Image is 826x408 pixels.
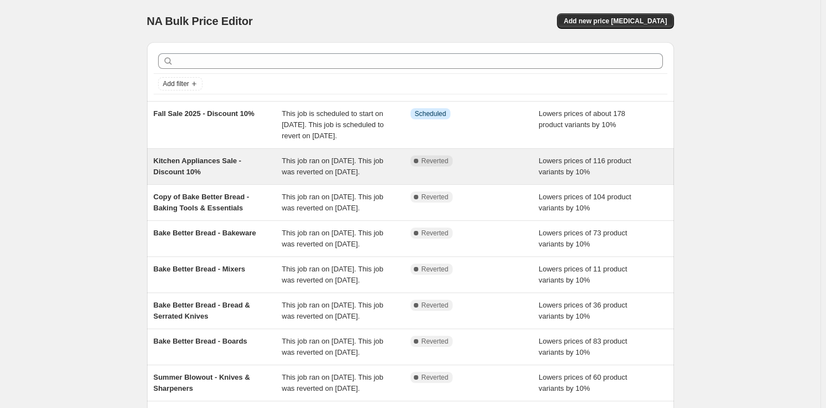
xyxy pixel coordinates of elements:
[154,265,245,273] span: Bake Better Bread - Mixers
[154,157,241,176] span: Kitchen Appliances Sale - Discount 10%
[282,193,383,212] span: This job ran on [DATE]. This job was reverted on [DATE].
[163,79,189,88] span: Add filter
[158,77,202,90] button: Add filter
[147,15,253,27] span: NA Bulk Price Editor
[557,13,673,29] button: Add new price [MEDICAL_DATA]
[282,301,383,320] span: This job ran on [DATE]. This job was reverted on [DATE].
[282,373,383,392] span: This job ran on [DATE]. This job was reverted on [DATE].
[422,193,449,202] span: Reverted
[422,229,449,238] span: Reverted
[422,265,449,274] span: Reverted
[154,229,256,237] span: Bake Better Bread - Bakeware
[539,109,625,129] span: Lowers prices of about 178 product variants by 10%
[282,109,384,140] span: This job is scheduled to start on [DATE]. This job is scheduled to revert on [DATE].
[539,229,627,248] span: Lowers prices of 73 product variants by 10%
[422,157,449,165] span: Reverted
[415,109,447,118] span: Scheduled
[539,373,627,392] span: Lowers prices of 60 product variants by 10%
[422,301,449,310] span: Reverted
[539,157,631,176] span: Lowers prices of 116 product variants by 10%
[422,373,449,382] span: Reverted
[282,157,383,176] span: This job ran on [DATE]. This job was reverted on [DATE].
[282,265,383,284] span: This job ran on [DATE]. This job was reverted on [DATE].
[539,193,631,212] span: Lowers prices of 104 product variants by 10%
[422,337,449,346] span: Reverted
[282,337,383,356] span: This job ran on [DATE]. This job was reverted on [DATE].
[539,301,627,320] span: Lowers prices of 36 product variants by 10%
[154,109,255,118] span: Fall Sale 2025 - Discount 10%
[154,337,247,345] span: Bake Better Bread - Boards
[564,17,667,26] span: Add new price [MEDICAL_DATA]
[154,373,250,392] span: Summer Blowout - Knives & Sharpeners
[282,229,383,248] span: This job ran on [DATE]. This job was reverted on [DATE].
[154,301,250,320] span: Bake Better Bread - Bread & Serrated Knives
[539,337,627,356] span: Lowers prices of 83 product variants by 10%
[539,265,627,284] span: Lowers prices of 11 product variants by 10%
[154,193,250,212] span: Copy of Bake Better Bread - Baking Tools & Essentials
